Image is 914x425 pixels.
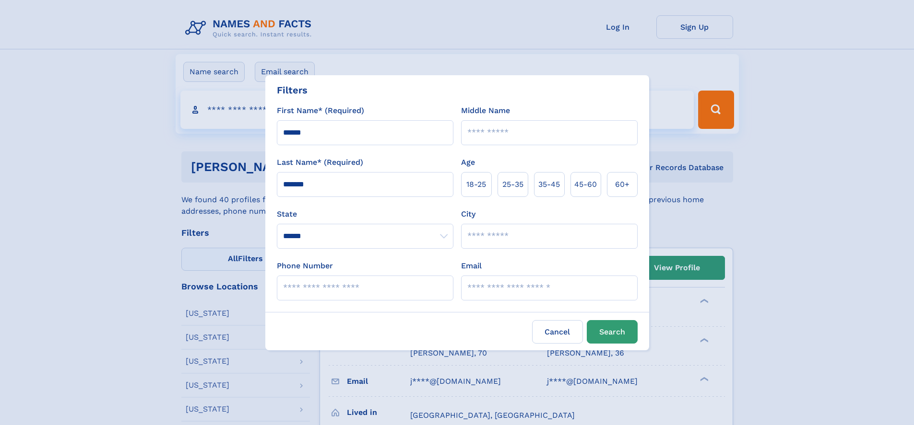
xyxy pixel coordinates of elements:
[461,260,482,272] label: Email
[502,179,523,190] span: 25‑35
[532,320,583,344] label: Cancel
[277,208,453,220] label: State
[461,208,475,220] label: City
[466,179,486,190] span: 18‑25
[277,157,363,168] label: Last Name* (Required)
[461,157,475,168] label: Age
[277,83,308,97] div: Filters
[538,179,560,190] span: 35‑45
[277,105,364,116] label: First Name* (Required)
[461,105,510,116] label: Middle Name
[277,260,333,272] label: Phone Number
[615,179,629,190] span: 60+
[587,320,638,344] button: Search
[574,179,597,190] span: 45‑60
